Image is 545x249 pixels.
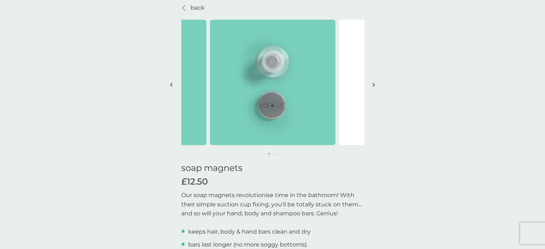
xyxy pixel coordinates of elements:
h1: soap magnets [181,163,364,173]
a: back [181,3,205,13]
p: Our soap magnets revolutionise time in the bathroom! With their simple suction cup fixing, you'll... [181,191,364,218]
span: £12.50 [181,177,208,187]
img: left-arrow.svg [170,82,173,87]
p: keeps hair, body & hand bars clean and dry [188,227,311,236]
p: back [191,3,205,13]
img: right-arrow.svg [372,82,375,87]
